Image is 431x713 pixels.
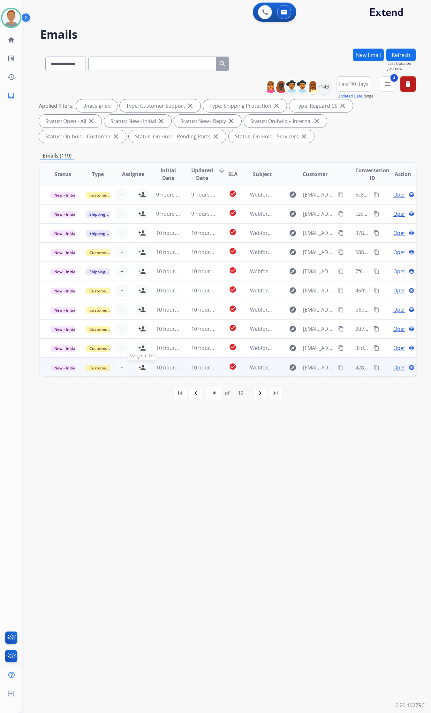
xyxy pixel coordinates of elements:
[229,324,237,332] mat-icon: check_circle
[136,361,148,374] button: Assign to Me
[212,133,220,140] mat-icon: close
[138,306,146,314] mat-icon: person_add
[191,325,223,332] span: 10 hours ago
[289,99,353,112] div: Type: Reguard CS
[409,326,414,332] mat-icon: language
[250,287,395,294] span: Webform from [EMAIL_ADDRESS][DOMAIN_NAME] on [DATE]
[138,287,146,294] mat-icon: person_add
[390,74,398,82] span: 4
[303,325,335,333] span: [EMAIL_ADDRESS][DOMAIN_NAME]
[409,345,414,351] mat-icon: language
[115,361,128,374] button: +
[138,344,146,352] mat-icon: person_add
[388,61,416,66] span: Last Updated:
[203,99,287,112] div: Type: Shipping Protection
[191,229,223,236] span: 10 hours ago
[303,344,335,352] span: [EMAIL_ADDRESS][DOMAIN_NAME]
[191,268,223,275] span: 10 hours ago
[393,229,406,237] span: Open
[228,170,238,178] span: SLA
[338,326,344,332] mat-icon: content_copy
[303,210,335,218] span: [EMAIL_ADDRESS][DOMAIN_NAME]
[115,342,128,354] button: +
[120,248,123,256] span: +
[50,326,80,333] span: New - Initial
[7,73,15,81] mat-icon: history
[409,192,414,198] mat-icon: language
[39,115,102,128] div: Status: Open - All
[409,249,414,255] mat-icon: language
[374,268,379,274] mat-icon: content_copy
[129,130,226,143] div: Status: On Hold - Pending Parts
[120,99,200,112] div: Type: Customer Support
[338,288,344,293] mat-icon: content_copy
[115,227,128,239] button: +
[253,170,272,178] span: Subject
[404,80,412,88] mat-icon: delete
[229,247,237,255] mat-icon: check_circle
[227,117,235,125] mat-icon: close
[316,79,331,94] div: +143
[303,248,335,256] span: [EMAIL_ADDRESS][DOMAIN_NAME]
[120,267,123,275] span: +
[39,130,126,143] div: Status: On-hold - Customer
[87,117,95,125] mat-icon: close
[289,210,297,218] mat-icon: explore
[337,93,374,99] span: Range
[229,305,237,313] mat-icon: check_circle
[374,326,379,332] mat-icon: content_copy
[272,389,279,397] mat-icon: last_page
[177,389,184,397] mat-icon: first_page
[156,191,185,198] span: 9 hours ago
[393,191,406,198] span: Open
[55,170,71,178] span: Status
[122,170,144,178] span: Assignee
[7,92,15,99] mat-icon: inbox
[244,115,327,128] div: Status: On-hold – Internal
[138,191,146,198] mat-icon: person_add
[40,28,416,41] h2: Emails
[7,55,15,62] mat-icon: list_alt
[393,287,406,294] span: Open
[289,229,297,237] mat-icon: explore
[289,364,297,371] mat-icon: explore
[218,167,226,174] mat-icon: arrow_downward
[409,365,414,370] mat-icon: language
[50,249,80,256] span: New - Initial
[112,133,120,140] mat-icon: close
[86,249,127,256] span: Customer Support
[229,363,237,370] mat-icon: check_circle
[156,364,188,371] span: 10 hours ago
[156,249,188,256] span: 10 hours ago
[120,325,123,333] span: +
[250,345,395,352] span: Webform from [EMAIL_ADDRESS][DOMAIN_NAME] on [DATE]
[337,94,362,99] button: Updated Date
[156,345,188,352] span: 10 hours ago
[120,210,123,218] span: +
[313,117,321,125] mat-icon: close
[289,248,297,256] mat-icon: explore
[250,325,395,332] span: Webform from [EMAIL_ADDRESS][DOMAIN_NAME] on [DATE]
[256,389,264,397] mat-icon: navigate_next
[50,345,80,352] span: New - Initial
[374,288,379,293] mat-icon: content_copy
[374,307,379,313] mat-icon: content_copy
[229,190,237,198] mat-icon: check_circle
[303,170,328,178] span: Customer
[86,230,129,237] span: Shipping Protection
[386,49,416,61] button: Refresh
[120,344,123,352] span: +
[138,229,146,237] mat-icon: person_add
[409,307,414,313] mat-icon: language
[86,345,127,352] span: Customer Support
[338,365,344,370] mat-icon: content_copy
[338,211,344,217] mat-icon: content_copy
[86,307,127,314] span: Customer Support
[374,249,379,255] mat-icon: content_copy
[120,287,123,294] span: +
[303,306,335,314] span: [EMAIL_ADDRESS][DOMAIN_NAME]
[303,191,335,198] span: [EMAIL_ADDRESS][DOMAIN_NAME]
[115,188,128,201] button: +
[191,287,223,294] span: 10 hours ago
[250,364,395,371] span: Webform from [EMAIL_ADDRESS][DOMAIN_NAME] on [DATE]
